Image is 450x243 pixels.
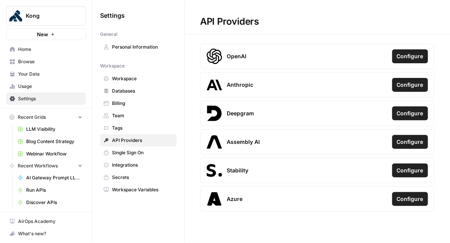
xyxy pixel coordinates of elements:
span: LLM Visibility [26,126,82,133]
span: Configure [397,195,423,203]
button: Workspace: Kong [6,6,86,25]
span: Browse [18,58,82,65]
button: Recent Workflows [6,160,86,172]
a: Tags [100,122,177,134]
a: Workspace Variables [100,184,177,196]
img: Kong Logo [9,9,23,23]
a: Blog Content Strategy [14,135,86,148]
a: Your Data [6,68,86,80]
span: Usage [18,83,82,90]
span: Home [18,46,82,53]
span: Secrets [112,174,173,181]
a: Secrets [100,171,177,184]
span: Databases [112,88,173,94]
button: Configure [392,164,428,177]
a: Settings [6,93,86,105]
span: Billing [112,100,173,107]
span: Recent Workflows [18,162,58,169]
a: AirOps Academy [6,215,86,228]
a: Discover APIs [14,196,86,209]
span: General [100,31,117,38]
a: Integrations [100,159,177,171]
span: OpenAI [227,52,246,60]
div: API Providers [185,15,274,28]
button: Configure [392,106,428,120]
a: Billing [100,97,177,110]
a: Webinar Workflow [14,148,86,160]
a: Personal Information [100,41,177,53]
button: New [6,29,86,40]
span: Configure [397,138,423,146]
span: Webinar Workflow [26,150,82,157]
span: Configure [397,52,423,60]
span: Integrations [112,162,173,169]
button: Recent Grids [6,111,86,123]
span: Blog Content Strategy [26,138,82,145]
div: What's new? [7,228,85,240]
a: Databases [100,85,177,97]
button: Configure [392,135,428,149]
a: Run APIs [14,184,86,196]
span: Workspace [100,62,125,69]
button: Configure [392,49,428,63]
span: Kong [26,12,72,20]
a: Team [100,110,177,122]
span: Configure [397,110,423,117]
span: Recent Grids [18,114,46,121]
a: Single Sign On [100,147,177,159]
a: Workspace [100,73,177,85]
span: Settings [18,95,82,102]
a: AI Gateway Prompt LLM Visibility [14,172,86,184]
span: Configure [397,167,423,174]
span: Assembly AI [227,138,260,146]
span: AirOps Academy [18,218,82,225]
span: API Providers [112,137,173,144]
span: Single Sign On [112,149,173,156]
a: API Providers [100,134,177,147]
span: Workspace [112,75,173,82]
a: Browse [6,56,86,68]
span: Workspace Variables [112,186,173,193]
span: New [37,30,48,38]
span: Your Data [18,71,82,78]
button: What's new? [6,228,86,240]
span: Discover APIs [26,199,82,206]
span: Tags [112,125,173,132]
span: Personal Information [112,44,173,51]
span: Stability [227,167,248,174]
span: Run APIs [26,187,82,194]
button: Configure [392,78,428,92]
span: Azure [227,195,243,203]
span: Deepgram [227,110,254,117]
a: Usage [6,80,86,93]
a: Home [6,43,86,56]
span: AI Gateway Prompt LLM Visibility [26,174,82,181]
span: Team [112,112,173,119]
span: Settings [100,11,125,20]
button: Configure [392,192,428,206]
span: Anthropic [227,81,253,89]
span: Configure [397,81,423,89]
a: LLM Visibility [14,123,86,135]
